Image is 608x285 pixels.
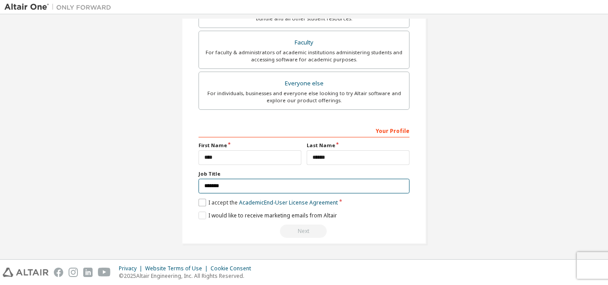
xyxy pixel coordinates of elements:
label: I would like to receive marketing emails from Altair [199,212,337,219]
div: Your Profile [199,123,409,137]
p: © 2025 Altair Engineering, Inc. All Rights Reserved. [119,272,256,280]
img: youtube.svg [98,268,111,277]
div: Read and acccept EULA to continue [199,225,409,238]
div: For individuals, businesses and everyone else looking to try Altair software and explore our prod... [204,90,404,104]
label: First Name [199,142,301,149]
img: Altair One [4,3,116,12]
label: I accept the [199,199,338,206]
img: linkedin.svg [83,268,93,277]
img: facebook.svg [54,268,63,277]
img: altair_logo.svg [3,268,49,277]
a: Academic End-User License Agreement [239,199,338,206]
img: instagram.svg [69,268,78,277]
label: Last Name [307,142,409,149]
label: Job Title [199,170,409,177]
div: Cookie Consent [211,265,256,272]
div: Website Terms of Use [145,265,211,272]
div: Privacy [119,265,145,272]
div: For faculty & administrators of academic institutions administering students and accessing softwa... [204,49,404,63]
div: Faculty [204,36,404,49]
div: Everyone else [204,77,404,90]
